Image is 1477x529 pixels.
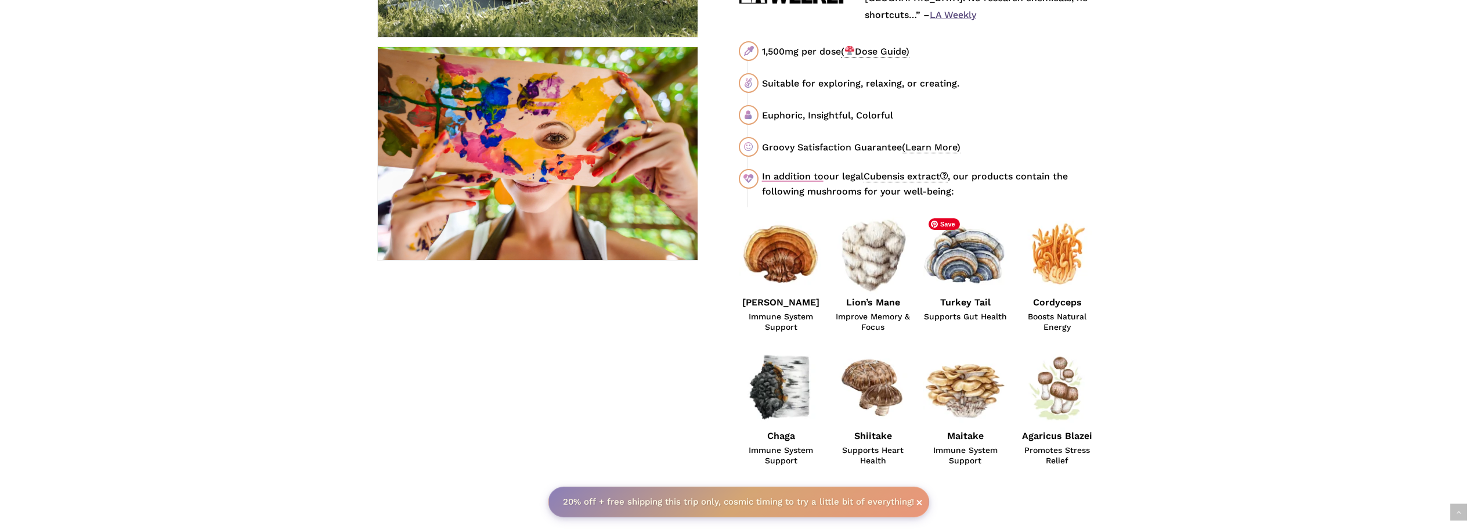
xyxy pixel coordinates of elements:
[762,108,1100,123] div: Euphoric, Insightful, Colorful
[845,46,854,55] img: 🍄
[762,171,824,182] u: In addition to
[1015,445,1100,466] span: Promotes Stress Relief
[739,346,824,431] img: Chaga Mushroom Illustration
[762,44,1100,59] div: 1,500mg per dose
[1450,504,1467,521] a: Back to top
[930,9,976,20] a: LA Weekly
[767,430,795,441] strong: Chaga
[830,311,915,332] span: Improve Memory & Focus
[923,346,1007,431] img: Maitake Mushroom Illustration
[762,76,1100,91] div: Suitable for exploring, relaxing, or creating.
[902,142,960,153] span: (Learn More)
[830,213,915,297] img: Lions Mane Mushroom Illustration
[923,445,1007,466] span: Immune System Support
[841,46,909,57] span: ( Dose Guide)
[762,140,1100,154] div: Groovy Satisfaction Guarantee
[563,496,914,507] strong: 20% off + free shipping this trip only, cosmic timing to try a little bit of everything!
[830,346,915,431] img: Shiitake Mushroom Illustration
[830,445,915,466] span: Supports Heart Health
[854,430,892,441] strong: Shiitake
[1033,297,1082,308] strong: Cordyceps
[916,496,923,508] span: ×
[739,311,824,332] span: Immune System Support
[1022,430,1092,441] strong: Agaricus Blazei
[923,311,1007,322] span: Supports Gut Health
[762,169,1100,199] div: our legal , our products contain the following mushrooms for your well-being:
[923,213,1007,297] img: Turkey Tail Mushroom Illustration
[739,213,824,297] img: Red Reishi Mushroom Illustration
[929,218,960,230] span: Save
[1015,346,1100,431] img: Agaricus Blazel Murrill Mushroom Illustration
[1015,311,1100,332] span: Boosts Natural Energy
[846,297,900,308] strong: Lion’s Mane
[947,430,984,441] strong: Maitake
[1015,213,1100,297] img: Cordyceps Mushroom Illustration
[739,445,824,466] span: Immune System Support
[864,171,948,182] a: Cubensis extract
[742,297,819,308] strong: [PERSON_NAME]
[940,297,991,308] strong: Turkey Tail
